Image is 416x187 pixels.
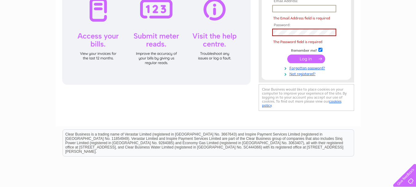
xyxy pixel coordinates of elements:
[330,26,341,31] a: Water
[271,47,342,53] td: Remember me?
[300,3,342,11] a: 0333 014 3131
[63,3,354,30] div: Clear Business is a trading name of Verastar Limited (registered in [GEOGRAPHIC_DATA] No. 3667643...
[271,23,342,27] th: Password:
[273,16,330,20] span: The Email Address field is required
[272,71,342,76] a: Not registered?
[385,26,394,31] a: Blog
[259,84,354,111] div: Clear Business would like to place cookies on your computer to improve your experience of the sit...
[14,16,46,35] img: logo.png
[287,55,325,63] input: Submit
[273,40,322,44] span: The Password field is required
[397,26,412,31] a: Contact
[272,65,342,71] a: Forgotten password?
[345,26,359,31] a: Energy
[262,99,341,108] a: cookies policy
[362,26,381,31] a: Telecoms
